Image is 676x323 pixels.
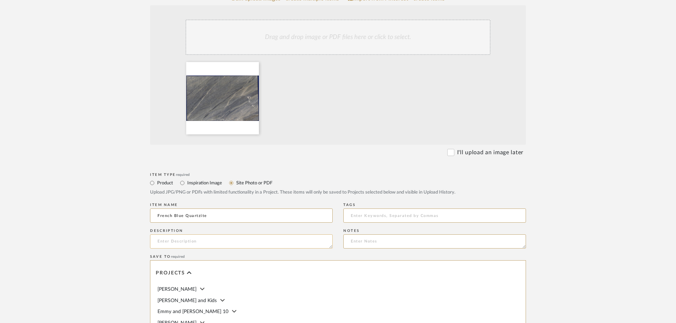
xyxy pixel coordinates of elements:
[150,189,526,196] div: Upload JPG/PNG or PDFs with limited functionality in a Project. These items will only be saved to...
[343,208,526,223] input: Enter Keywords, Separated by Commas
[171,255,185,258] span: required
[156,270,185,276] span: Projects
[157,298,217,303] span: [PERSON_NAME] and Kids
[150,178,526,187] mat-radio-group: Select item type
[343,203,526,207] div: Tags
[150,255,526,259] div: Save To
[150,203,333,207] div: Item name
[176,173,190,177] span: required
[150,173,526,177] div: Item Type
[343,229,526,233] div: Notes
[150,208,333,223] input: Enter Name
[157,287,196,292] span: [PERSON_NAME]
[156,179,173,187] label: Product
[157,309,228,314] span: Emmy and [PERSON_NAME] 10
[150,229,333,233] div: Description
[236,179,272,187] label: Site Photo or PDF
[187,179,222,187] label: Inspiration Image
[457,148,523,157] label: I'll upload an image later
